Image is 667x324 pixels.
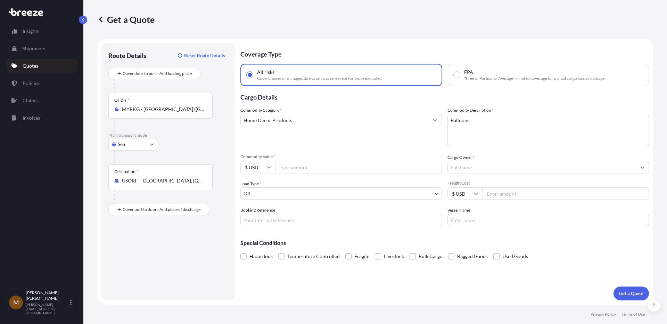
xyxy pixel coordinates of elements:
[464,69,473,76] span: FPA
[354,251,369,262] span: Fragile
[240,180,261,187] span: Load Type
[6,24,77,38] a: Insights
[108,204,209,215] button: Cover port to door - Add place of discharge
[447,154,475,161] label: Cargo Owner
[26,290,69,301] p: [PERSON_NAME] [PERSON_NAME]
[108,138,157,151] button: Select transport
[123,206,200,213] span: Cover port to door - Add place of discharge
[447,207,470,214] label: Vessel Name
[108,51,146,60] p: Route Details
[448,161,636,173] input: Full name
[287,251,340,262] span: Temperature Controlled
[249,251,273,262] span: Hazardous
[384,251,404,262] span: Livestock
[108,68,200,79] button: Cover door to port - Add loading place
[275,161,442,173] input: Type amount
[240,86,649,107] p: Cargo Details
[240,154,442,160] span: Commodity Value
[240,187,442,200] button: LCL
[447,214,649,226] input: Enter name
[240,240,649,246] p: Special Conditions
[6,94,77,108] a: Claims
[240,43,649,64] p: Coverage Type
[122,177,204,184] input: Destination
[23,62,38,69] p: Quotes
[23,114,40,121] p: Invoices
[447,180,649,186] span: Freight Cost
[464,76,604,81] span: "Free of Particular Average" - limited coverage for partial cargo loss or damage
[240,214,442,226] input: Your internal reference
[482,187,649,200] input: Enter amount
[257,76,382,81] span: Covers losses or damages due to any cause, except for those excluded
[6,111,77,125] a: Invoices
[621,312,645,317] a: Terms of Use
[240,107,282,114] label: Commodity Category
[419,251,443,262] span: Bulk Cargo
[114,97,129,103] div: Origin
[591,312,616,317] a: Privacy Policy
[636,161,649,173] button: Show suggestions
[257,69,274,76] span: All risks
[13,299,19,306] span: M
[6,76,77,90] a: Policies
[97,14,155,25] p: Get a Quote
[23,28,39,35] p: Insights
[429,114,442,126] button: Show suggestions
[122,106,204,113] input: Origin
[114,169,139,174] div: Destination
[184,52,225,59] p: Reset Route Details
[108,133,228,138] p: Main transport mode
[619,290,643,297] p: Get a Quote
[118,141,125,148] span: Sea
[6,59,77,73] a: Quotes
[447,107,494,114] label: Commodity Description
[244,190,252,197] span: LCL
[457,251,488,262] span: Bagged Goods
[23,45,45,52] p: Shipments
[454,72,460,78] input: FPA"Free of Particular Average" - limited coverage for partial cargo loss or damage
[123,70,192,77] span: Cover door to port - Add loading place
[241,114,429,126] input: Select a commodity type
[247,72,253,78] input: All risksCovers losses or damages due to any cause, except for those excluded
[614,287,649,300] button: Get a Quote
[174,50,228,61] button: Reset Route Details
[502,251,528,262] span: Used Goods
[240,207,275,214] label: Booking Reference
[23,97,38,104] p: Claims
[23,80,40,87] p: Policies
[26,302,69,315] p: [PERSON_NAME][EMAIL_ADDRESS][DOMAIN_NAME]
[6,42,77,56] a: Shipments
